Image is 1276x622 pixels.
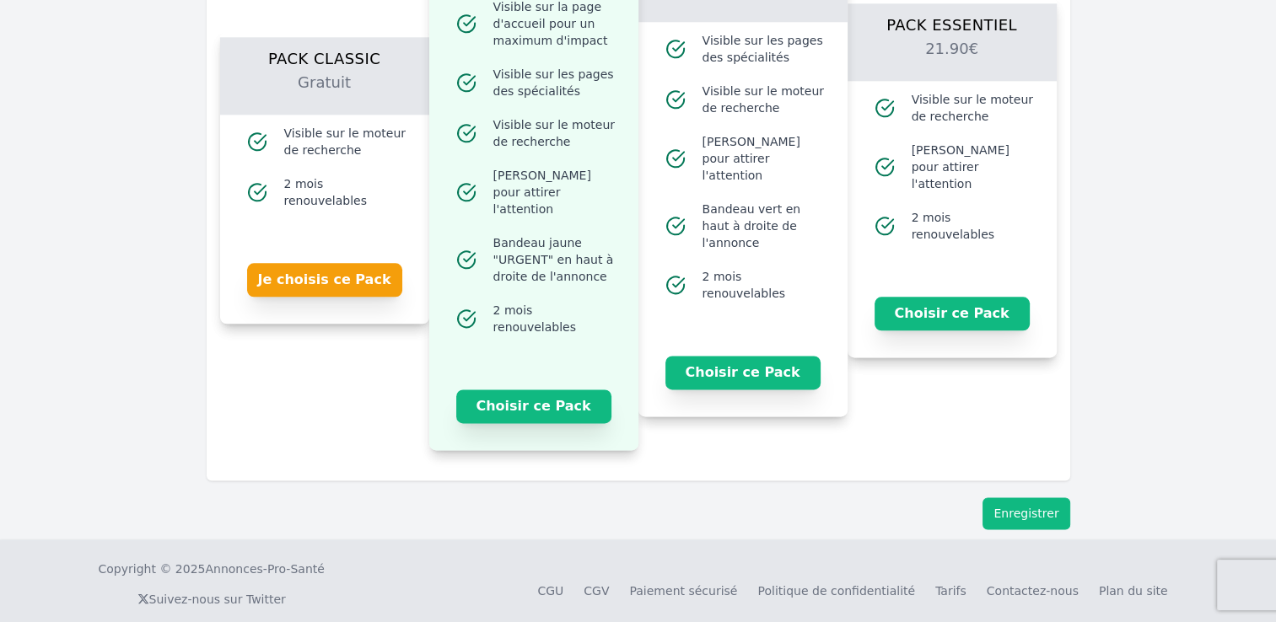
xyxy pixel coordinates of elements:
a: Plan du site [1099,584,1168,598]
span: 2 mois renouvelables [912,209,1036,243]
h1: Pack Essentiel [868,3,1036,37]
span: Visible sur les pages des spécialités [493,66,618,99]
h1: Pack Classic [240,37,409,71]
span: 2 mois renouvelables [493,302,618,335]
span: 2 mois renouvelables [284,175,409,209]
span: Visible sur le moteur de recherche [912,91,1036,125]
a: Suivez-nous sur Twitter [137,593,286,606]
span: Visible sur le moteur de recherche [284,125,409,158]
button: Choisir ce Pack [665,356,821,389]
span: Visible sur le moteur de recherche [703,83,827,116]
h2: 21.90€ [868,37,1036,81]
div: Copyright © 2025 [99,560,325,577]
a: Annonces-Pro-Santé [205,560,324,577]
span: [PERSON_NAME] pour attirer l'attention [703,133,827,184]
span: Bandeau vert en haut à droite de l'annonce [703,201,827,251]
h2: Gratuit [240,71,409,115]
a: Paiement sécurisé [629,584,737,598]
span: Bandeau jaune "URGENT" en haut à droite de l'annonce [493,234,618,285]
a: Politique de confidentialité [757,584,915,598]
span: Visible sur le moteur de recherche [493,116,618,150]
button: Enregistrer [983,497,1069,529]
button: Choisir ce Pack [456,389,611,423]
a: CGU [537,584,563,598]
button: Choisir ce Pack [875,297,1030,330]
span: Visible sur les pages des spécialités [703,32,827,66]
button: Je choisis ce Pack [247,263,402,297]
a: Tarifs [935,584,966,598]
span: [PERSON_NAME] pour attirer l'attention [493,167,618,217]
a: Contactez-nous [987,584,1079,598]
a: CGV [584,584,609,598]
span: [PERSON_NAME] pour attirer l'attention [912,142,1036,192]
span: 2 mois renouvelables [703,268,827,302]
